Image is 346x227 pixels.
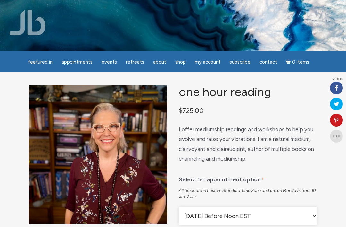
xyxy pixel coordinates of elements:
[122,56,148,68] a: Retreats
[102,59,117,65] span: Events
[10,10,46,35] img: Jamie Butler. The Everyday Medium
[62,59,93,65] span: Appointments
[259,59,277,65] span: Contact
[179,107,204,115] bdi: 725.00
[292,60,309,65] span: 0 items
[191,56,225,68] a: My Account
[230,59,251,65] span: Subscribe
[175,59,186,65] span: Shop
[179,85,317,98] h1: One Hour Reading
[153,59,166,65] span: About
[29,85,167,224] img: One Hour Reading
[149,56,170,68] a: About
[126,59,144,65] span: Retreats
[195,59,221,65] span: My Account
[171,56,190,68] a: Shop
[256,56,281,68] a: Contact
[179,188,317,199] div: All times are in Eastern Standard Time Zone and are on Mondays from 10 am-3 pm.
[282,55,313,68] a: Cart0 items
[226,56,254,68] a: Subscribe
[24,56,56,68] a: featured in
[179,171,264,185] label: Select 1st appointment option
[28,59,53,65] span: featured in
[98,56,121,68] a: Events
[58,56,96,68] a: Appointments
[179,126,314,162] span: I offer mediumship readings and workshops to help you evolve and raise your vibrations. I am a na...
[179,107,182,115] span: $
[333,77,343,80] span: Shares
[286,59,292,65] i: Cart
